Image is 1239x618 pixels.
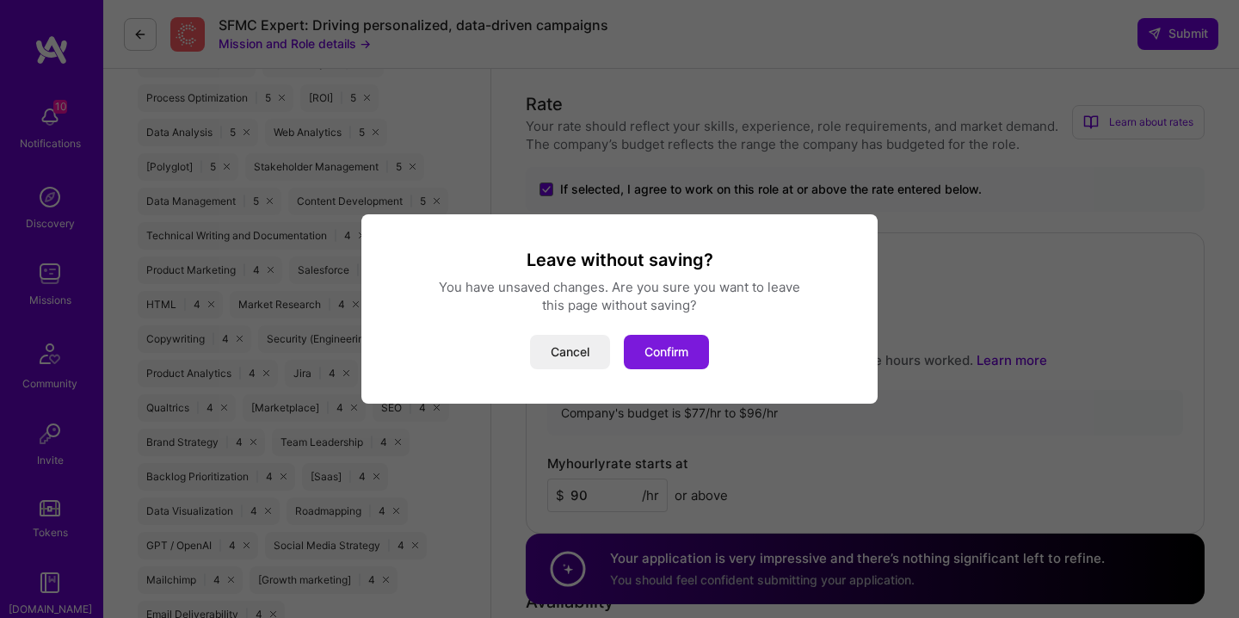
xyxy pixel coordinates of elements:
[361,214,878,404] div: modal
[382,249,857,271] h3: Leave without saving?
[382,278,857,296] div: You have unsaved changes. Are you sure you want to leave
[382,296,857,314] div: this page without saving?
[624,335,709,369] button: Confirm
[530,335,610,369] button: Cancel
